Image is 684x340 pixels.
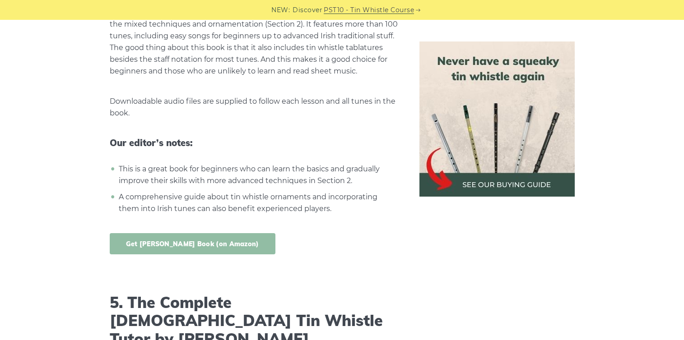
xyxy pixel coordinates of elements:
img: tin whistle buying guide [419,41,575,197]
p: Downloadable audio files are supplied to follow each lesson and all tunes in the book. [110,96,398,119]
span: Discover [293,5,322,15]
li: This is a great book for beginners who can learn the basics and gradually improve their skills wi... [116,163,398,187]
a: Get [PERSON_NAME] Book (on Amazon) [110,233,275,254]
a: PST10 - Tin Whistle Course [324,5,414,15]
li: A comprehensive guide about tin whistle ornaments and incorporating them into Irish tunes can als... [116,191,398,215]
span: NEW: [271,5,290,15]
span: Our editor’s notes: [110,138,398,148]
